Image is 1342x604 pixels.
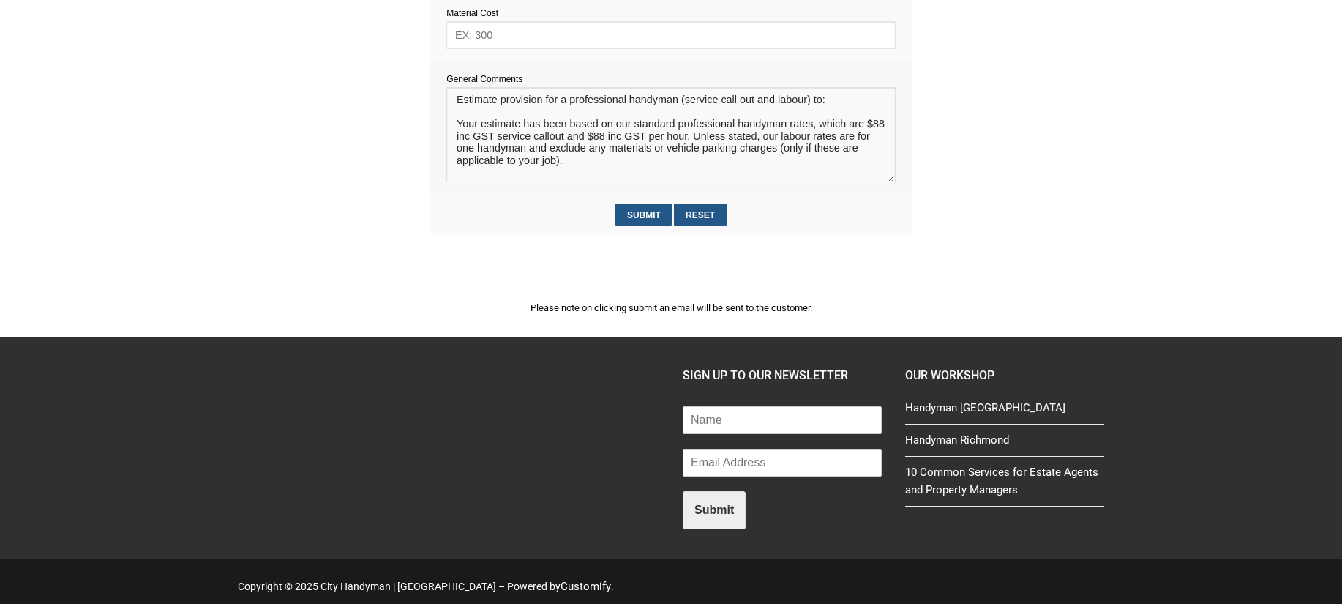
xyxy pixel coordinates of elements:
h4: Our Workshop [905,366,1104,385]
span: Material Cost [446,8,498,18]
a: Customify [561,580,611,593]
button: Submit [683,491,746,529]
input: Name [683,406,882,434]
span: General Comments [446,74,522,84]
a: 10 Common Services for Estate Agents and Property Managers [905,463,1104,507]
a: Handyman [GEOGRAPHIC_DATA] [905,399,1104,424]
input: Reset [674,204,726,226]
h4: SIGN UP TO OUR NEWSLETTER [683,366,882,385]
p: Copyright © 2025 City Handyman | [GEOGRAPHIC_DATA] – Powered by . [238,578,1104,595]
input: EX: 300 [446,21,895,48]
input: Email Address [683,449,882,477]
a: Handyman Richmond [905,431,1104,456]
input: Submit [615,204,672,226]
p: Please note on clicking submit an email will be sent to the customer. [430,300,912,316]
